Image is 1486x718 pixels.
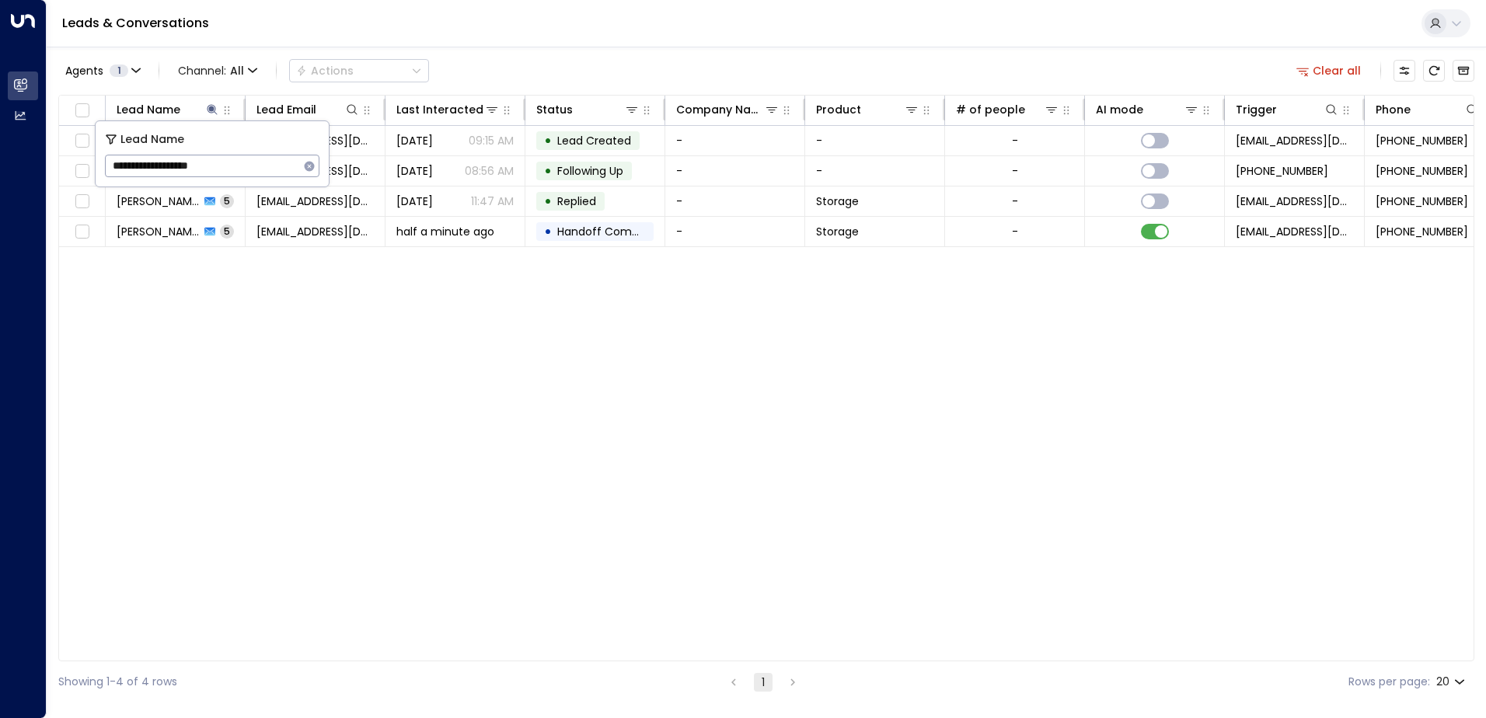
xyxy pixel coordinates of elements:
[256,100,316,119] div: Lead Email
[544,218,552,245] div: •
[256,100,360,119] div: Lead Email
[62,14,209,32] a: Leads & Conversations
[1348,674,1430,690] label: Rows per page:
[1012,163,1018,179] div: -
[557,224,667,239] span: Handoff Completed
[536,100,573,119] div: Status
[665,156,805,186] td: -
[172,60,263,82] span: Channel:
[1096,100,1143,119] div: AI mode
[1236,100,1277,119] div: Trigger
[1376,100,1411,119] div: Phone
[72,222,92,242] span: Toggle select row
[289,59,429,82] button: Actions
[72,192,92,211] span: Toggle select row
[72,131,92,151] span: Toggle select row
[676,100,780,119] div: Company Name
[1236,224,1353,239] span: leads@space-station.co.uk
[396,163,433,179] span: Aug 11, 2025
[72,162,92,181] span: Toggle select row
[120,131,184,148] span: Lead Name
[676,100,764,119] div: Company Name
[665,186,805,216] td: -
[1376,193,1468,209] span: +447828141194
[544,188,552,214] div: •
[665,126,805,155] td: -
[465,163,514,179] p: 08:56 AM
[1376,163,1468,179] span: +447828141194
[1436,671,1468,693] div: 20
[805,156,945,186] td: -
[230,64,244,77] span: All
[557,163,623,179] span: Following Up
[396,193,433,209] span: Jul 12, 2025
[557,193,596,209] span: Replied
[1376,133,1468,148] span: +447828141194
[956,100,1025,119] div: # of people
[544,158,552,184] div: •
[1453,60,1474,82] button: Archived Leads
[396,133,433,148] span: Aug 09, 2025
[544,127,552,154] div: •
[117,100,180,119] div: Lead Name
[1376,100,1480,119] div: Phone
[1012,133,1018,148] div: -
[665,217,805,246] td: -
[816,100,861,119] div: Product
[72,101,92,120] span: Toggle select all
[557,133,631,148] span: Lead Created
[1423,60,1445,82] span: Refresh
[396,224,494,239] span: half a minute ago
[58,674,177,690] div: Showing 1-4 of 4 rows
[220,225,234,238] span: 5
[396,100,500,119] div: Last Interacted
[805,126,945,155] td: -
[1096,100,1199,119] div: AI mode
[816,224,859,239] span: Storage
[289,59,429,82] div: Button group with a nested menu
[117,224,200,239] span: Tabatha Fenton
[536,100,640,119] div: Status
[220,194,234,207] span: 5
[1394,60,1415,82] button: Customize
[110,64,128,77] span: 1
[256,224,374,239] span: tabathafenton@gmail.com
[117,100,220,119] div: Lead Name
[256,193,374,209] span: tabathafenton@gmail.com
[1376,224,1468,239] span: +447828141194
[724,672,803,692] nav: pagination navigation
[1012,224,1018,239] div: -
[1236,133,1353,148] span: leads@space-station.co.uk
[956,100,1059,119] div: # of people
[471,193,514,209] p: 11:47 AM
[1236,163,1328,179] span: +447828141194
[296,64,354,78] div: Actions
[65,65,103,76] span: Agents
[469,133,514,148] p: 09:15 AM
[396,100,483,119] div: Last Interacted
[754,673,773,692] button: page 1
[1012,193,1018,209] div: -
[117,193,200,209] span: Tabatha Fenton
[1236,100,1339,119] div: Trigger
[816,193,859,209] span: Storage
[172,60,263,82] button: Channel:All
[1290,60,1368,82] button: Clear all
[58,60,146,82] button: Agents1
[816,100,919,119] div: Product
[1236,193,1353,209] span: leads@space-station.co.uk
